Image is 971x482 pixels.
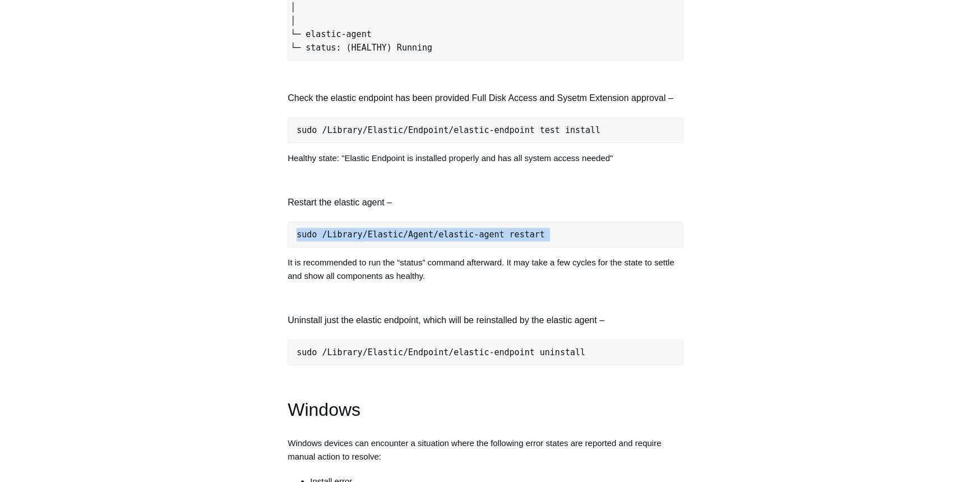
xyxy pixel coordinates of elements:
p: Windows devices can encounter a situation where the following error states are reported and requi... [288,437,683,463]
h4: Uninstall just the elastic endpoint, which will be reinstalled by the elastic agent – [288,313,683,328]
pre: sudo /Library/Elastic/Endpoint/elastic-endpoint test install [288,117,683,143]
h4: Restart the elastic agent – [288,195,683,210]
p: It is recommended to run the “status” command afterward. It may take a few cycles for the state t... [288,256,683,283]
pre: sudo /Library/Elastic/Endpoint/elastic-endpoint uninstall [288,339,683,365]
h4: Check the elastic endpoint has been provided Full Disk Access and Sysetm Extension approval – [288,91,683,105]
h1: Windows [288,396,683,424]
p: Healthy state: "Elastic Endpoint is installed properly and has all system access needed" [288,152,683,165]
pre: sudo /Library/Elastic/Agent/elastic-agent restart [288,222,683,247]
